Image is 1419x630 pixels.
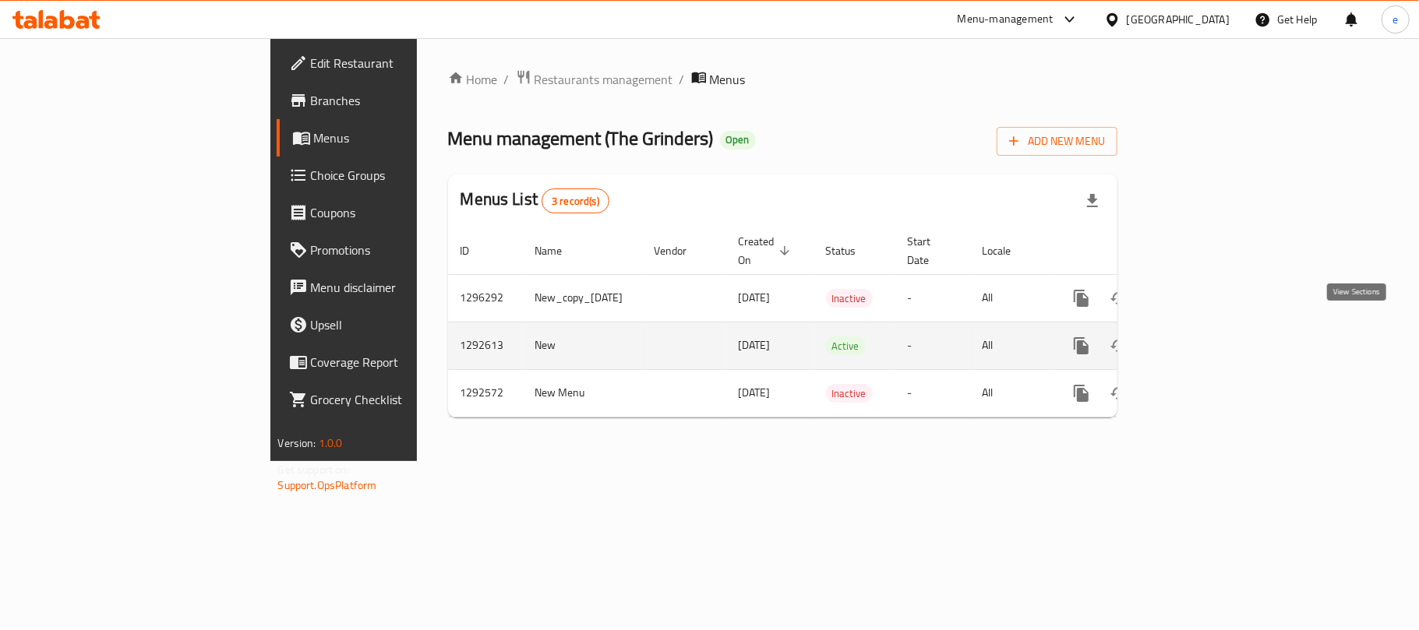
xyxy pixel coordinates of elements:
[739,287,771,308] span: [DATE]
[826,289,873,308] div: Inactive
[826,384,873,403] div: Inactive
[720,133,756,146] span: Open
[970,369,1050,417] td: All
[516,69,673,90] a: Restaurants management
[523,369,642,417] td: New Menu
[314,128,495,147] span: Menus
[311,54,495,72] span: Edit Restaurant
[826,290,873,308] span: Inactive
[1009,132,1105,151] span: Add New Menu
[895,369,970,417] td: -
[277,82,507,119] a: Branches
[739,335,771,355] span: [DATE]
[542,188,609,213] div: Total records count
[523,274,642,322] td: New_copy_[DATE]
[278,433,316,453] span: Version:
[277,119,507,157] a: Menus
[311,91,495,110] span: Branches
[311,203,495,222] span: Coupons
[311,278,495,297] span: Menu disclaimer
[311,390,495,409] span: Grocery Checklist
[1074,182,1111,220] div: Export file
[739,382,771,403] span: [DATE]
[983,241,1032,260] span: Locale
[958,10,1054,29] div: Menu-management
[1127,11,1230,28] div: [GEOGRAPHIC_DATA]
[461,188,609,213] h2: Menus List
[710,70,746,89] span: Menus
[311,241,495,259] span: Promotions
[448,121,714,156] span: Menu management ( The Grinders )
[1050,227,1225,275] th: Actions
[739,232,795,269] span: Created On
[1393,11,1398,28] span: e
[277,343,507,381] a: Coverage Report
[277,44,507,82] a: Edit Restaurant
[908,232,951,269] span: Start Date
[679,70,685,89] li: /
[895,274,970,322] td: -
[311,353,495,371] span: Coverage Report
[1063,327,1100,364] button: more
[523,322,642,369] td: New
[535,70,673,89] span: Restaurants management
[1100,280,1138,317] button: Change Status
[311,315,495,334] span: Upsell
[278,459,350,480] span: Get support on:
[970,322,1050,369] td: All
[720,131,756,150] div: Open
[278,475,377,495] a: Support.OpsPlatform
[1063,280,1100,317] button: more
[542,194,609,209] span: 3 record(s)
[277,269,507,306] a: Menu disclaimer
[826,337,866,355] span: Active
[448,227,1225,417] table: enhanced table
[1100,375,1138,412] button: Change Status
[1063,375,1100,412] button: more
[655,241,708,260] span: Vendor
[826,241,877,260] span: Status
[277,157,507,194] a: Choice Groups
[448,69,1118,90] nav: breadcrumb
[277,306,507,343] a: Upsell
[461,241,490,260] span: ID
[319,433,343,453] span: 1.0.0
[895,322,970,369] td: -
[1100,327,1138,364] button: Change Status
[997,127,1117,156] button: Add New Menu
[277,381,507,418] a: Grocery Checklist
[826,385,873,403] span: Inactive
[311,166,495,185] span: Choice Groups
[970,274,1050,322] td: All
[277,194,507,231] a: Coupons
[535,241,583,260] span: Name
[277,231,507,269] a: Promotions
